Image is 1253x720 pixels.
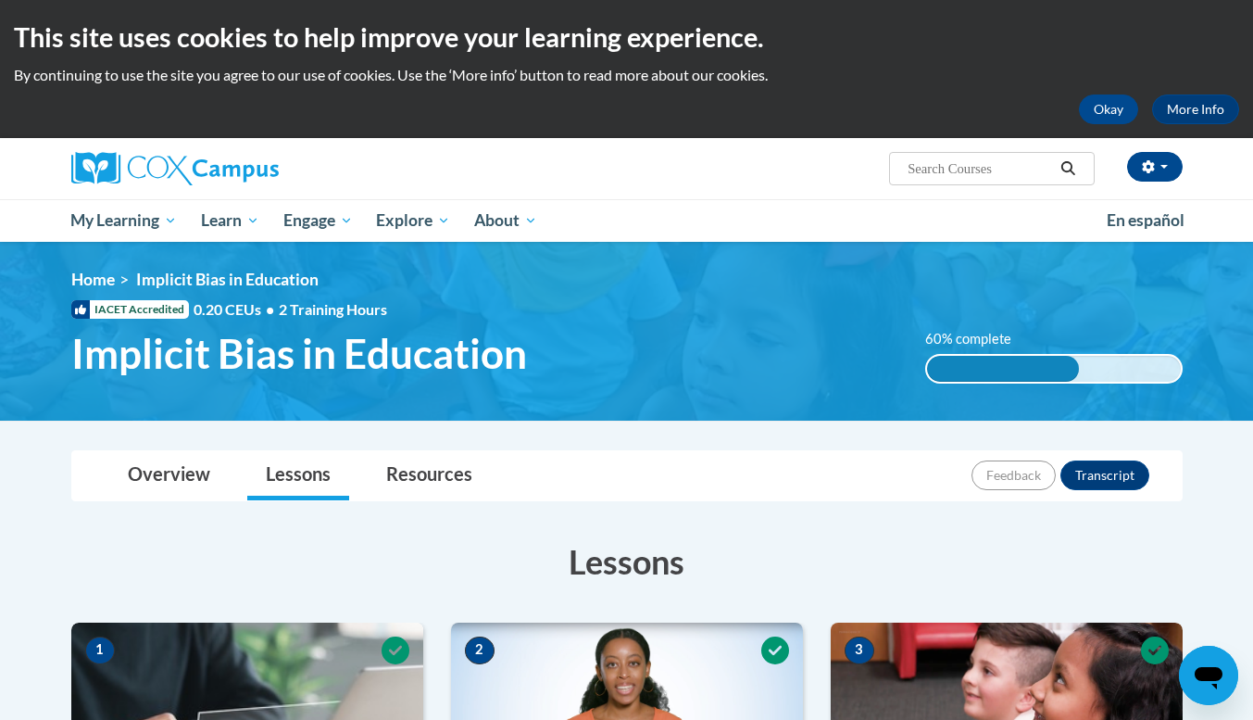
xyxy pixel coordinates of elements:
p: By continuing to use the site you agree to our use of cookies. Use the ‘More info’ button to read... [14,65,1239,85]
a: My Learning [59,199,190,242]
h2: This site uses cookies to help improve your learning experience. [14,19,1239,56]
button: Transcript [1060,461,1149,490]
span: Implicit Bias in Education [136,270,319,289]
a: Overview [109,451,229,500]
button: Account Settings [1127,152,1183,182]
a: About [462,199,549,242]
span: 3 [845,637,874,664]
a: More Info [1152,95,1239,124]
span: 0.20 CEUs [194,299,279,320]
a: Learn [189,199,271,242]
a: Home [71,270,115,289]
button: Feedback [971,461,1056,490]
span: Learn [201,209,259,232]
a: Lessons [247,451,349,500]
a: Explore [364,199,462,242]
span: 2 [465,637,495,664]
button: Search [1054,158,1082,180]
span: • [266,300,274,318]
a: Cox Campus [71,152,423,185]
label: 60% complete [925,329,1032,349]
a: En español [1095,201,1197,240]
a: Resources [368,451,491,500]
img: Cox Campus [71,152,279,185]
iframe: Button to launch messaging window [1179,646,1238,705]
div: Main menu [44,199,1210,242]
span: Explore [376,209,450,232]
span: 2 Training Hours [279,300,387,318]
button: Okay [1079,95,1138,124]
span: IACET Accredited [71,300,189,319]
div: 60% complete [927,356,1079,382]
span: Engage [283,209,353,232]
span: 1 [85,637,115,664]
span: About [474,209,537,232]
span: Implicit Bias in Education [71,329,527,378]
span: En español [1107,210,1184,230]
span: My Learning [70,209,177,232]
input: Search Courses [906,158,1054,180]
h3: Lessons [71,538,1183,585]
a: Engage [271,199,365,242]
